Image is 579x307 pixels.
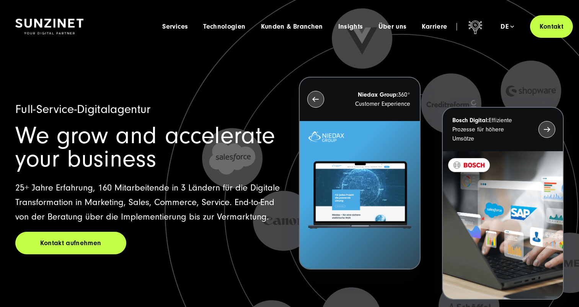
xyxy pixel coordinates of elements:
[261,23,323,31] a: Kunden & Branchen
[15,181,280,224] p: 25+ Jahre Erfahrung, 160 Mitarbeitende in 3 Ländern für die Digitale Transformation in Marketing,...
[15,232,126,254] a: Kontakt aufnehmen
[452,117,489,124] strong: Bosch Digital:
[378,23,407,31] a: Über uns
[15,19,83,35] img: SUNZINET Full Service Digital Agentur
[530,15,573,38] a: Kontakt
[442,107,564,300] button: Bosch Digital:Effiziente Prozesse für höhere Umsätze BOSCH - Kundeprojekt - Digital Transformatio...
[443,151,563,299] img: BOSCH - Kundeprojekt - Digital Transformation Agentur SUNZINET
[15,102,151,116] span: Full-Service-Digitalagentur
[300,121,420,269] img: Letztes Projekt von Niedax. Ein Laptop auf dem die Niedax Website geöffnet ist, auf blauem Hinter...
[358,91,398,98] strong: Niedax Group:
[299,77,421,270] button: Niedax Group:360° Customer Experience Letztes Projekt von Niedax. Ein Laptop auf dem die Niedax W...
[203,23,245,31] a: Technologien
[338,23,363,31] a: Insights
[338,90,410,108] p: 360° Customer Experience
[422,23,447,31] a: Karriere
[15,122,275,173] span: We grow and accelerate your business
[162,23,188,31] a: Services
[452,116,525,143] p: Effiziente Prozesse für höhere Umsätze
[501,23,514,31] div: de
